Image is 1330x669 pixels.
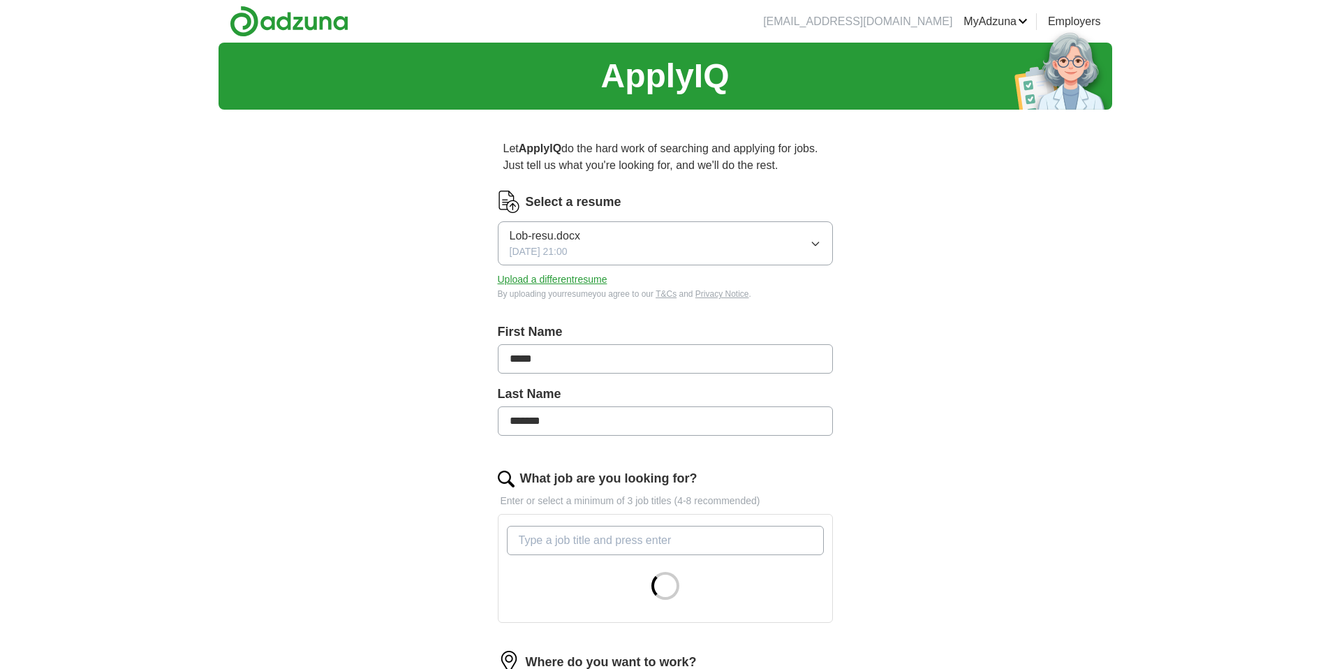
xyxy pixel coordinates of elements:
a: Privacy Notice [695,289,749,299]
span: Lob-resu.docx [510,228,580,244]
a: Employers [1048,13,1101,30]
h1: ApplyIQ [600,51,729,101]
button: Lob-resu.docx[DATE] 21:00 [498,221,833,265]
img: Adzuna logo [230,6,348,37]
label: Select a resume [526,193,621,212]
label: First Name [498,323,833,341]
div: By uploading your resume you agree to our and . [498,288,833,300]
span: [DATE] 21:00 [510,244,568,259]
a: T&Cs [656,289,677,299]
li: [EMAIL_ADDRESS][DOMAIN_NAME] [763,13,952,30]
img: CV Icon [498,191,520,213]
p: Let do the hard work of searching and applying for jobs. Just tell us what you're looking for, an... [498,135,833,179]
strong: ApplyIQ [519,142,561,154]
p: Enter or select a minimum of 3 job titles (4-8 recommended) [498,494,833,508]
label: What job are you looking for? [520,469,697,488]
a: MyAdzuna [963,13,1028,30]
input: Type a job title and press enter [507,526,824,555]
img: search.png [498,471,515,487]
label: Last Name [498,385,833,404]
button: Upload a differentresume [498,272,607,287]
